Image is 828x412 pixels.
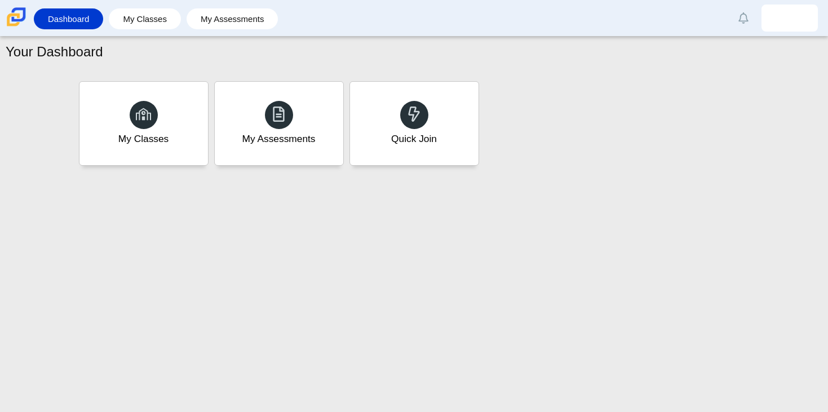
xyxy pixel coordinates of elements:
[118,132,169,146] div: My Classes
[761,5,818,32] a: luis.ruvalcaba.5zFPv4
[349,81,479,166] a: Quick Join
[781,9,799,27] img: luis.ruvalcaba.5zFPv4
[242,132,316,146] div: My Assessments
[391,132,437,146] div: Quick Join
[39,8,98,29] a: Dashboard
[192,8,273,29] a: My Assessments
[6,42,103,61] h1: Your Dashboard
[79,81,209,166] a: My Classes
[214,81,344,166] a: My Assessments
[114,8,175,29] a: My Classes
[5,21,28,30] a: Carmen School of Science & Technology
[5,5,28,29] img: Carmen School of Science & Technology
[731,6,756,30] a: Alerts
